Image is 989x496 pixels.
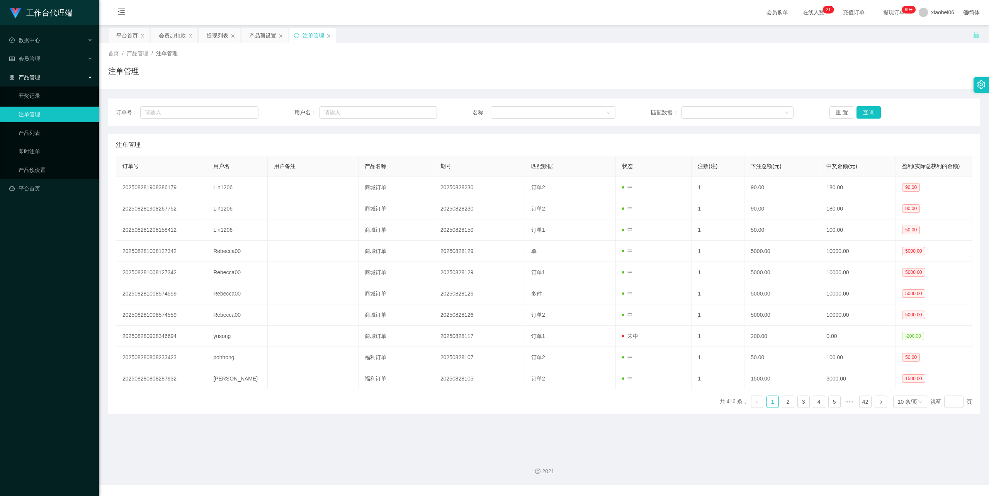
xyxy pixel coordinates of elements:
[116,368,207,389] td: 202508280808287932
[434,347,525,368] td: 20250828107
[622,375,633,382] span: 中
[820,198,896,219] td: 180.00
[651,109,681,117] span: 匹配数据：
[902,6,916,14] sup: 1003
[622,206,633,212] span: 中
[9,181,93,196] a: 图标: dashboard平台首页
[151,50,153,56] span: /
[782,396,794,408] li: 2
[359,368,434,389] td: 福利订单
[116,347,207,368] td: 202508280808233423
[207,177,268,198] td: Lin1206
[829,106,854,119] button: 重 置
[826,6,828,14] p: 2
[902,226,920,234] span: 50.00
[782,396,794,408] a: 2
[9,75,15,80] i: 图标: appstore-o
[698,163,717,169] span: 注数(注)
[213,163,229,169] span: 用户名
[977,80,986,89] i: 图标: setting
[531,248,537,254] span: 单
[159,28,186,43] div: 会员加扣款
[820,262,896,283] td: 10000.00
[692,326,744,347] td: 1
[744,326,820,347] td: 200.00
[9,8,22,19] img: logo.9652507e.png
[207,368,268,389] td: [PERSON_NAME]
[188,34,193,38] i: 图标: close
[692,304,744,326] td: 1
[829,396,840,408] a: 5
[744,177,820,198] td: 90.00
[359,198,434,219] td: 商城订单
[531,290,542,297] span: 多件
[531,354,545,360] span: 订单2
[879,400,883,404] i: 图标: right
[820,326,896,347] td: 0.00
[9,56,15,61] i: 图标: table
[826,163,857,169] span: 中奖金额(元)
[820,283,896,304] td: 10000.00
[116,140,141,149] span: 注单管理
[828,6,831,14] p: 1
[898,396,918,408] div: 10 条/页
[108,65,139,77] h1: 注单管理
[828,396,841,408] li: 5
[751,396,763,408] li: 上一页
[902,289,925,298] span: 5000.00
[26,0,73,25] h1: 工作台代理端
[116,219,207,241] td: 202508281208158412
[9,37,40,43] span: 数据中心
[108,0,134,25] i: 图标: menu-fold
[294,33,299,38] i: 图标: sync
[622,290,633,297] span: 中
[207,283,268,304] td: Rebecca00
[207,262,268,283] td: Rebecca00
[434,219,525,241] td: 20250828150
[622,248,633,254] span: 中
[122,50,124,56] span: /
[784,110,789,116] i: 图标: down
[973,31,980,38] i: 图标: unlock
[531,184,545,190] span: 订单2
[902,311,925,319] span: 5000.00
[844,396,856,408] li: 向后 5 页
[692,177,744,198] td: 1
[531,333,545,339] span: 订单1
[116,262,207,283] td: 202508281008127342
[692,241,744,262] td: 1
[879,10,909,15] span: 提现订单
[302,28,324,43] div: 注单管理
[692,219,744,241] td: 1
[622,269,633,275] span: 中
[820,304,896,326] td: 10000.00
[902,204,920,213] span: 90.00
[207,28,228,43] div: 提现列表
[692,368,744,389] td: 1
[19,88,93,104] a: 开奖记录
[434,368,525,389] td: 20250828105
[622,354,633,360] span: 中
[19,125,93,141] a: 产品列表
[902,353,920,362] span: 50.00
[813,396,825,408] a: 4
[720,396,748,408] li: 共 416 条，
[622,333,638,339] span: 未中
[116,109,140,117] span: 订单号：
[692,198,744,219] td: 1
[279,34,283,38] i: 图标: close
[359,177,434,198] td: 商城订单
[359,304,434,326] td: 商城订单
[744,304,820,326] td: 5000.00
[116,304,207,326] td: 202508281008574559
[902,163,960,169] span: 盈利(实际总获利的金额)
[744,283,820,304] td: 5000.00
[692,283,744,304] td: 1
[231,34,235,38] i: 图标: close
[434,304,525,326] td: 20250828126
[622,184,633,190] span: 中
[207,241,268,262] td: Rebecca00
[744,219,820,241] td: 50.00
[207,326,268,347] td: yusong
[964,10,969,15] i: 图标: global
